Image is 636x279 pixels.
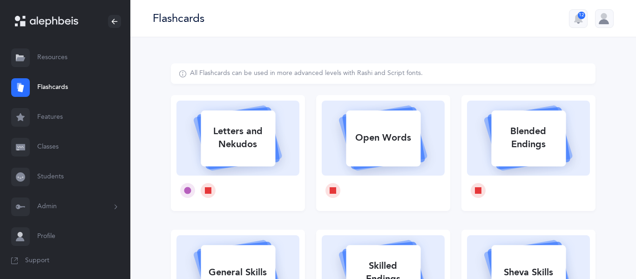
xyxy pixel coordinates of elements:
div: All Flashcards can be used in more advanced levels with Rashi and Script fonts. [190,69,423,78]
div: Letters and Nekudos [201,119,275,157]
div: Blended Endings [491,119,566,157]
div: Flashcards [153,11,204,26]
button: 12 [569,9,588,28]
span: Support [25,256,49,265]
div: 12 [578,12,585,19]
div: Open Words [346,126,420,150]
iframe: Drift Widget Chat Controller [589,232,625,268]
